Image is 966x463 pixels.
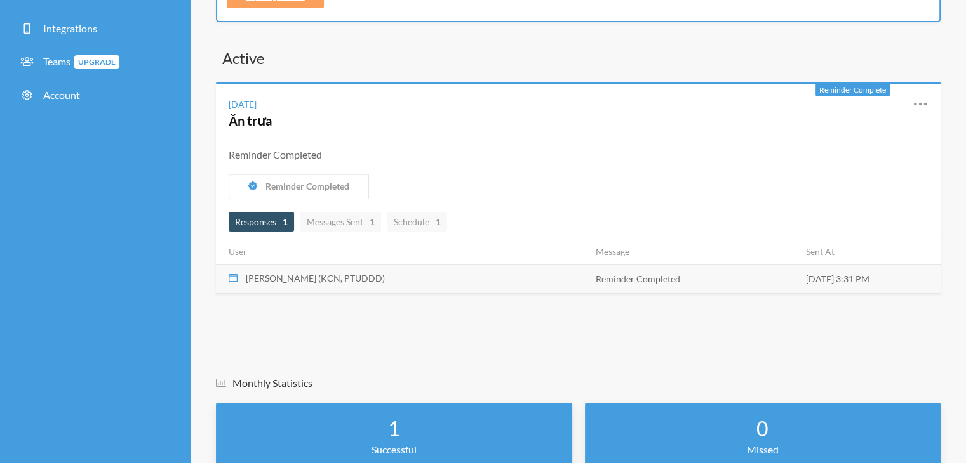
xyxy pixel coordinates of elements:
[216,238,588,265] th: User
[43,55,119,67] span: Teams
[756,416,768,441] strong: 0
[819,85,886,95] span: Reminder Complete
[300,212,381,231] a: Messages Sent1
[10,81,181,109] a: Account
[229,147,928,162] div: Reminder Completed
[216,48,941,69] h3: Active
[10,48,181,76] a: TeamsUpgrade
[265,181,349,192] span: Reminder Completed
[229,442,560,457] p: Successful
[798,238,941,265] th: Sent At
[246,273,385,284] span: [PERSON_NAME] (KCN, PTUDDD)
[43,89,80,101] span: Account
[436,215,441,228] strong: 1
[229,174,369,199] button: Reminder Completed
[388,416,400,441] strong: 1
[394,216,441,227] span: Schedule
[588,238,798,265] th: Message
[229,98,257,111] div: [DATE]
[307,216,375,227] span: Messages Sent
[229,212,294,231] a: Responses1
[235,216,288,227] span: Responses
[370,215,375,228] strong: 1
[798,264,941,293] td: [DATE] 3:31 PM
[229,113,272,128] a: Ăn trưa
[387,212,447,231] a: Schedule1
[74,55,119,69] span: Upgrade
[598,442,929,457] p: Missed
[43,22,97,34] span: Integrations
[10,15,181,42] a: Integrations
[216,376,941,390] h5: Monthly Statistics
[588,264,798,293] td: Reminder Completed
[283,215,288,228] strong: 1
